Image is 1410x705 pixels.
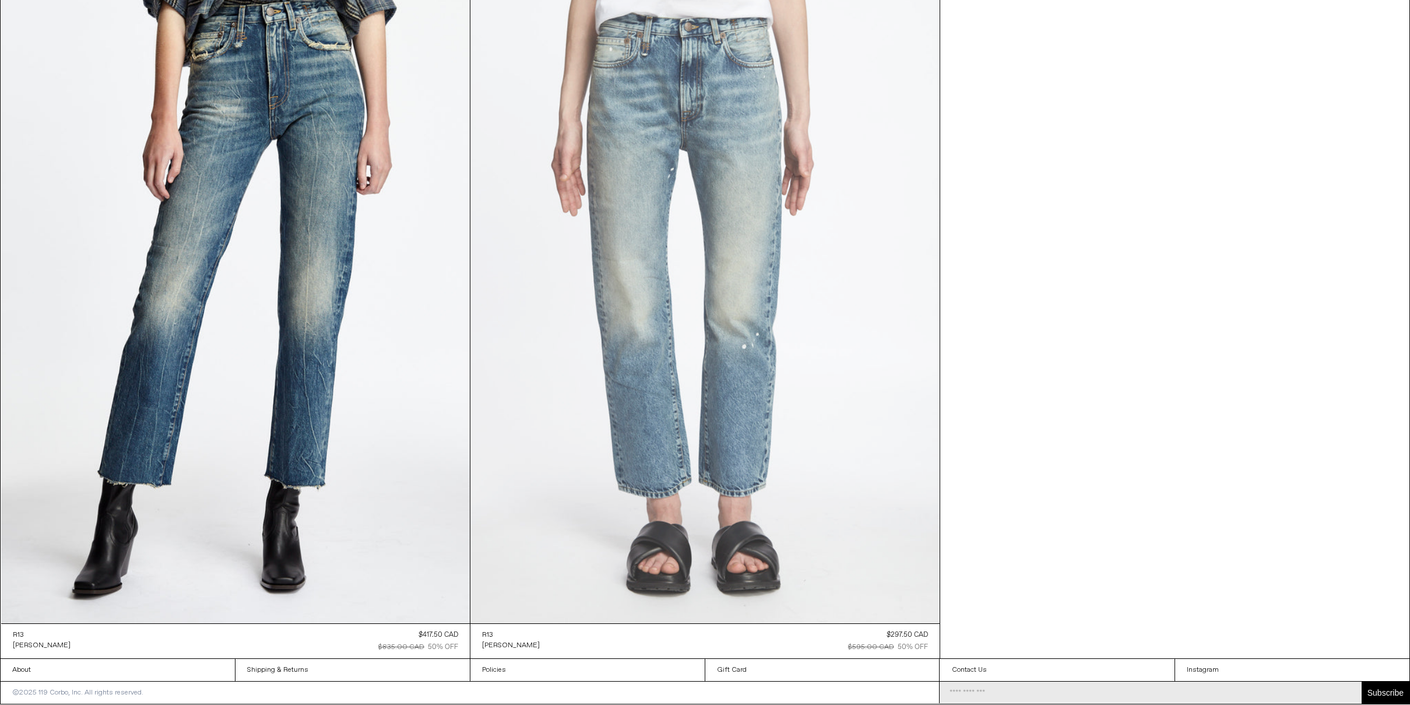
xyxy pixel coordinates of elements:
div: [PERSON_NAME] [13,641,71,651]
a: Instagram [1175,659,1409,681]
a: R13 [13,630,71,640]
div: [PERSON_NAME] [482,641,540,651]
div: 50% OFF [898,642,928,653]
a: Contact Us [940,659,1175,681]
div: R13 [13,630,24,640]
input: Email Address [940,682,1361,704]
div: $417.50 CAD [419,630,458,640]
a: Shipping & Returns [235,659,470,681]
button: Subscribe [1362,682,1409,704]
div: $835.00 CAD [378,642,424,653]
a: R13 [482,630,540,640]
a: [PERSON_NAME] [13,640,71,651]
div: R13 [482,630,493,640]
div: 50% OFF [428,642,458,653]
a: About [1,659,235,681]
a: Gift Card [705,659,940,681]
a: [PERSON_NAME] [482,640,540,651]
a: Policies [470,659,705,681]
p: ©2025 119 Corbo, Inc. All rights reserved. [1,682,155,704]
div: $595.00 CAD [848,642,894,653]
div: $297.50 CAD [887,630,928,640]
